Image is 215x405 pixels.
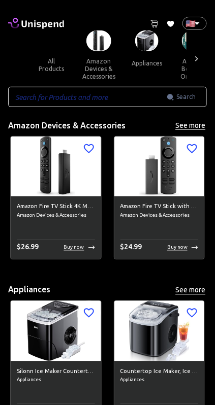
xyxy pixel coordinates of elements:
button: amazon devices & accessories [74,51,124,86]
p: 🇺🇸 [186,17,191,29]
h6: Amazon Fire TV Stick 4K Max streaming device, Wi-Fi 6, Alexa Voice Remote (includes TV controls) [17,203,95,212]
div: 🇺🇸 [182,17,207,30]
p: Buy now [167,244,188,251]
h6: Silonn Ice Maker Countertop, 9 Cubes Ready in 6 Mins, 26lbs in 24Hrs, Self-Cleaning Ice Machine w... [17,367,95,377]
span: $ 24.99 [120,243,142,251]
img: Amazon Fire TV Stick with Alexa Voice Remote (includes TV controls), free &amp; live TV without c... [114,137,205,196]
img: Audible Books & Originals [182,30,205,51]
button: See more [174,284,207,297]
img: Amazon Fire TV Stick 4K Max streaming device, Wi-Fi 6, Alexa Voice Remote (includes TV controls) ... [11,137,101,196]
button: appliances [124,51,170,76]
button: See more [174,119,207,132]
span: Amazon Devices & Accessories [17,212,95,220]
span: Amazon Devices & Accessories [120,212,199,220]
button: all products [28,51,74,79]
p: Buy now [64,244,84,251]
h5: Appliances [8,285,50,295]
span: $ 26.99 [17,243,39,251]
img: Countertop Ice Maker, Ice Maker Machine 6 Mins 9 Bullet Ice, 26.5lbs/24Hrs, Portable Ice Maker Ma... [114,301,205,361]
span: Search [176,92,196,102]
img: Amazon Devices & Accessories [86,30,111,51]
span: Appliances [120,376,199,384]
input: Search for Products and more [8,87,167,107]
h6: Countertop Ice Maker, Ice Maker Machine 6 Mins 9 Bullet Ice, 26.5lbs/24Hrs, Portable Ice Maker Ma... [120,367,199,377]
h5: Amazon Devices & Accessories [8,120,126,131]
img: ALL PRODUCTS [40,30,63,51]
img: Appliances [135,30,159,51]
h6: Amazon Fire TV Stick with Alexa Voice Remote (includes TV controls), free &amp; live TV without c... [120,203,199,212]
img: Silonn Ice Maker Countertop, 9 Cubes Ready in 6 Mins, 26lbs in 24Hrs, Self-Cleaning Ice Machine w... [11,301,101,361]
span: Appliances [17,376,95,384]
